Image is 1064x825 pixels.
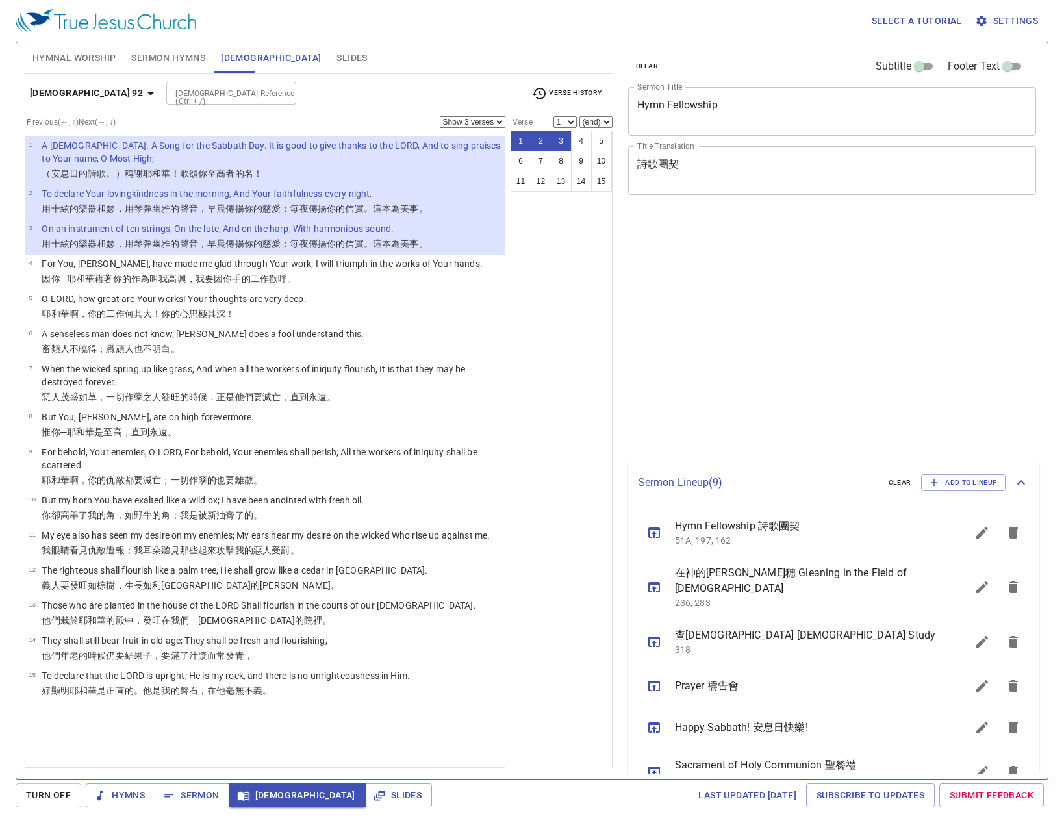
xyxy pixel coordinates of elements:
button: Turn Off [16,783,81,807]
wh341: 都要滅亡 [125,475,262,485]
wh8085: 那些起來 [180,545,299,555]
span: 3 [29,224,32,231]
wh8045: ，直到永遠 [281,392,336,402]
wh1198: 人 [60,344,180,354]
img: True Jesus Church [16,9,196,32]
span: 8 [29,412,32,420]
wh5703: 。 [327,392,336,402]
button: 1 [511,131,531,151]
span: 12 [29,566,36,573]
wh6218: 的樂器和瑟 [70,238,428,249]
button: 12 [531,171,551,192]
p: For You, [PERSON_NAME], have made me glad through Your work; I will triumph in the works of Your ... [42,257,482,270]
p: 好顯明 [42,684,410,697]
button: 9 [571,151,592,171]
p: 51A, 197, 162 [675,534,936,547]
div: Sermon Lineup(9)clearAdd to Lineup [628,461,1040,504]
wh5035: ，用琴 [116,203,428,214]
p: But You, [PERSON_NAME], are on high forevermore. [42,411,254,424]
wh6212: ，一切作孽 [97,392,336,402]
wh2691: 。 [322,615,331,626]
a: Last updated [DATE] [693,783,802,807]
wh5046: 耶和華 [70,685,272,696]
wh3068: ！歌頌 [171,168,263,179]
label: Verse [511,118,533,126]
p: A [DEMOGRAPHIC_DATA]. A Song for the Sabbath Day. It is good to give thanks to the LORD, And to s... [42,139,501,165]
p: 他們年老 [42,649,327,662]
button: clear [881,475,919,490]
p: （安息 [42,167,501,180]
span: Subscribe to Updates [817,787,924,804]
button: 4 [571,131,592,151]
button: Hymns [86,783,155,807]
span: Footer Text [948,58,1000,74]
button: Sermon [155,783,229,807]
wh3117: 的詩 [79,168,262,179]
wh1902: ，早晨 [198,203,428,214]
button: Add to Lineup [921,474,1006,491]
p: 耶和華 [42,307,306,320]
wh3477: 。他是我的磐石 [134,685,272,696]
wh4791: ，直到永遠 [122,427,177,437]
wh5869: 看見 [70,545,299,555]
b: [DEMOGRAPHIC_DATA] 92 [30,85,143,101]
span: Last updated [DATE] [698,787,796,804]
wh3068: 啊，你的仇敵 [70,475,262,485]
wh6524: 如棕樹 [88,580,340,590]
wh6965: 攻擊我的惡人 [216,545,299,555]
wh430: 的院裡 [295,615,332,626]
wh376: 不曉得 [70,344,180,354]
span: 15 [29,671,36,678]
button: Slides [365,783,432,807]
p: 因你─耶和華 [42,272,482,285]
wh2617: ；每夜 [281,238,427,249]
wh3068: 啊，你的工作 [70,309,235,319]
wh4639: 歡呼 [269,273,296,284]
wh5027: 仇敵 [88,545,299,555]
wh7488: ， [244,650,253,661]
wh5766: 。 [262,685,272,696]
p: But my horn You have exalted like a wild ox; I have been anointed with fresh oil. [42,494,364,507]
wh7488: 油 [216,510,262,520]
span: Settings [978,13,1038,29]
span: Sermon Hymns [131,50,205,66]
span: Add to Lineup [930,477,997,489]
wh3027: 的工作 [242,273,297,284]
wh241: 聽見 [161,545,299,555]
wh3068: 藉著你的作為 [94,273,296,284]
button: Verse History [524,84,609,103]
wh8081: 膏了的 [225,510,262,520]
span: clear [889,477,911,489]
p: A senseless man does not know, [PERSON_NAME] does a fool understand this. [42,327,364,340]
p: 惟你─耶和華 [42,425,254,438]
wh6697: ，在他毫無不義 [198,685,272,696]
p: On an instrument of ten strings, On the lute, And on the harp, With harmonious sound. [42,222,427,235]
p: 318 [675,643,936,656]
textarea: Hymn Fellowship [637,99,1028,123]
button: Settings [972,9,1043,33]
p: O LORD, how great are Your works! Your thoughts are very deep. [42,292,306,305]
wh6009: ！ [225,309,234,319]
p: 用十絃 [42,202,427,215]
p: They shall still bear fruit in old age; They shall be fresh and flourishing, [42,634,327,647]
span: 7 [29,364,32,372]
span: Hymnal Worship [32,50,116,66]
span: 14 [29,636,36,643]
wh2167: 你至高者 [198,168,262,179]
wh7685: 如利[GEOGRAPHIC_DATA] [143,580,340,590]
button: [DEMOGRAPHIC_DATA] 92 [25,81,164,105]
button: Select a tutorial [867,9,967,33]
wh3915: 傳揚你的信實 [309,238,428,249]
p: My eye also has seen my desire on my enemies; My ears hear my desire on the wicked Who rise up ag... [42,529,490,542]
wh6524: 如草 [79,392,336,402]
button: 14 [571,171,592,192]
wh6466: 發旺 [161,392,336,402]
p: 用十絃 [42,237,427,250]
span: 5 [29,294,32,301]
a: Submit Feedback [939,783,1044,807]
iframe: from-child [623,209,956,456]
wh6466: 孽 [198,475,262,485]
p: 236, 283 [675,596,936,609]
wh3844: 的[PERSON_NAME] [251,580,340,590]
wh530: 。這本為美事。 [364,238,428,249]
